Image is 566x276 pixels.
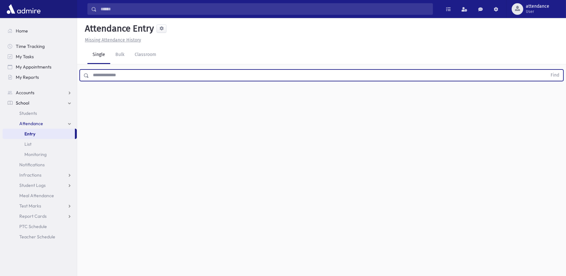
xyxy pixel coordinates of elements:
[16,43,45,49] span: Time Tracking
[19,213,47,219] span: Report Cards
[16,54,34,60] span: My Tasks
[16,74,39,80] span: My Reports
[16,90,34,96] span: Accounts
[16,100,29,106] span: School
[19,172,41,178] span: Infractions
[3,41,77,51] a: Time Tracking
[19,193,54,198] span: Meal Attendance
[19,110,37,116] span: Students
[110,46,130,64] a: Bulk
[3,190,77,201] a: Meal Attendance
[3,221,77,232] a: PTC Schedule
[16,64,51,70] span: My Appointments
[3,180,77,190] a: Student Logs
[19,162,45,168] span: Notifications
[3,139,77,149] a: List
[130,46,161,64] a: Classroom
[85,37,141,43] u: Missing Attendance History
[3,170,77,180] a: Infractions
[19,234,55,240] span: Teacher Schedule
[3,160,77,170] a: Notifications
[3,211,77,221] a: Report Cards
[3,201,77,211] a: Test Marks
[3,51,77,62] a: My Tasks
[3,129,75,139] a: Entry
[16,28,28,34] span: Home
[24,141,31,147] span: List
[526,9,549,14] span: User
[526,4,549,9] span: attendance
[19,203,41,209] span: Test Marks
[87,46,110,64] a: Single
[3,108,77,118] a: Students
[3,26,77,36] a: Home
[24,131,35,137] span: Entry
[19,121,43,126] span: Attendance
[3,87,77,98] a: Accounts
[3,149,77,160] a: Monitoring
[97,3,433,15] input: Search
[3,98,77,108] a: School
[82,23,154,34] h5: Attendance Entry
[3,62,77,72] a: My Appointments
[3,232,77,242] a: Teacher Schedule
[82,37,141,43] a: Missing Attendance History
[24,152,47,157] span: Monitoring
[3,72,77,82] a: My Reports
[5,3,42,15] img: AdmirePro
[547,70,563,81] button: Find
[19,224,47,229] span: PTC Schedule
[3,118,77,129] a: Attendance
[19,182,46,188] span: Student Logs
